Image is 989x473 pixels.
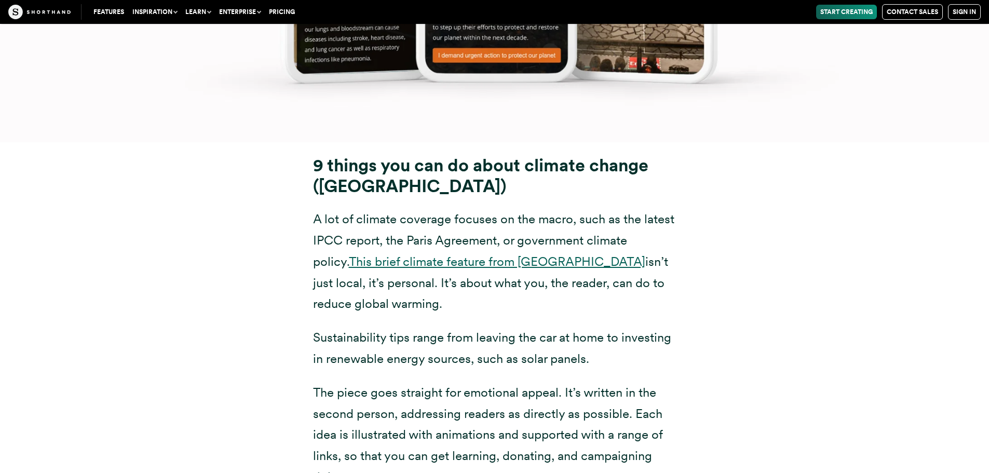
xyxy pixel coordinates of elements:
a: This brief climate feature from [GEOGRAPHIC_DATA] [349,254,645,269]
button: Enterprise [215,5,265,19]
button: Learn [181,5,215,19]
a: Contact Sales [882,4,943,20]
button: Inspiration [128,5,181,19]
a: Sign in [948,4,981,20]
strong: 9 things you can do about climate change ([GEOGRAPHIC_DATA]) [313,155,648,196]
a: Start Creating [816,5,877,19]
img: The Craft [8,5,71,19]
p: A lot of climate coverage focuses on the macro, such as the latest IPCC report, the Paris Agreeme... [313,209,676,315]
a: Features [89,5,128,19]
p: Sustainability tips range from leaving the car at home to investing in renewable energy sources, ... [313,327,676,370]
a: Pricing [265,5,299,19]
